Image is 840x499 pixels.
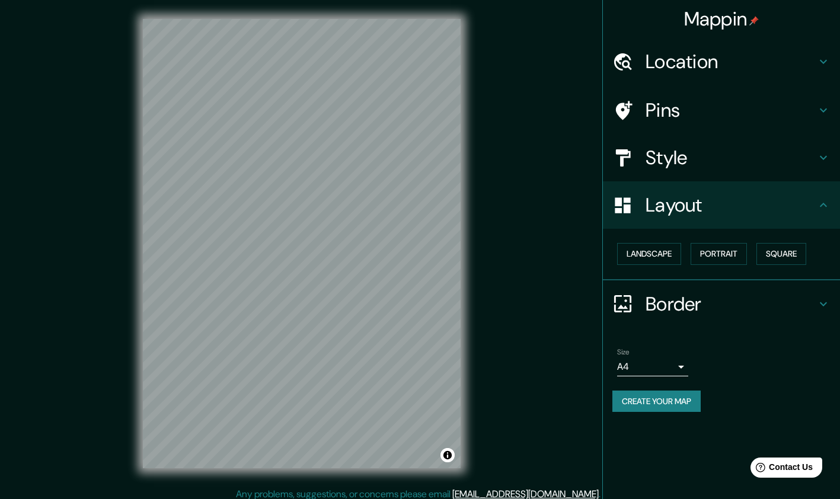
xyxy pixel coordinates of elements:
h4: Style [646,146,816,169]
button: Create your map [612,391,701,412]
div: Layout [603,181,840,229]
div: A4 [617,357,688,376]
div: Style [603,134,840,181]
h4: Border [646,292,816,316]
button: Landscape [617,243,681,265]
button: Portrait [691,243,747,265]
button: Toggle attribution [440,448,455,462]
h4: Layout [646,193,816,217]
img: pin-icon.png [749,16,759,25]
iframe: Help widget launcher [734,453,827,486]
button: Square [756,243,806,265]
div: Pins [603,87,840,134]
h4: Pins [646,98,816,122]
div: Border [603,280,840,328]
h4: Mappin [684,7,759,31]
div: Location [603,38,840,85]
h4: Location [646,50,816,73]
label: Size [617,347,630,357]
canvas: Map [143,19,461,468]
